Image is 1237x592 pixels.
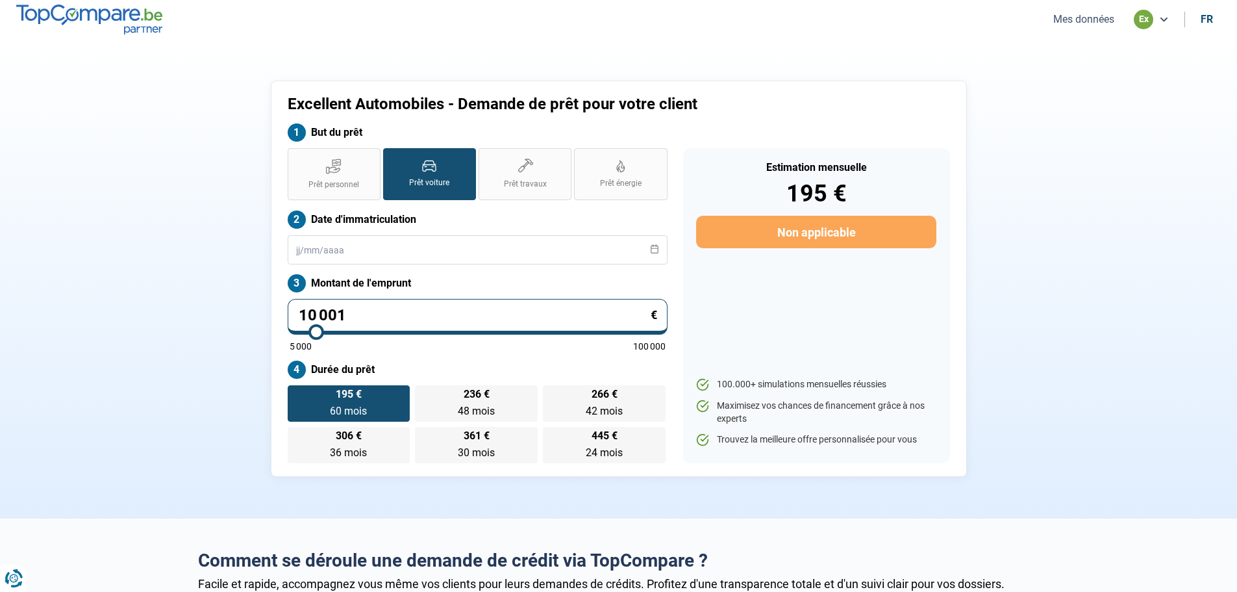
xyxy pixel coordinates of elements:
[288,123,668,142] label: But du prêt
[696,182,936,205] div: 195 €
[198,550,1040,572] h2: Comment se déroule une demande de crédit via TopCompare ?
[1049,12,1118,26] button: Mes données
[336,431,362,441] span: 306 €
[308,179,359,190] span: Prêt personnel
[458,405,495,417] span: 48 mois
[288,274,668,292] label: Montant de l'emprunt
[330,446,367,459] span: 36 mois
[290,342,312,351] span: 5 000
[458,446,495,459] span: 30 mois
[288,361,668,379] label: Durée du prêt
[504,179,547,190] span: Prêt travaux
[409,177,449,188] span: Prêt voiture
[288,235,668,264] input: jj/mm/aaaa
[592,431,618,441] span: 445 €
[633,342,666,351] span: 100 000
[464,431,490,441] span: 361 €
[586,446,623,459] span: 24 mois
[464,389,490,400] span: 236 €
[600,178,642,189] span: Prêt énergie
[198,577,1040,591] div: Facile et rapide, accompagnez vous même vos clients pour leurs demandes de crédits. Profitez d'un...
[586,405,623,417] span: 42 mois
[16,5,162,34] img: TopCompare.be
[696,378,936,391] li: 100.000+ simulations mensuelles réussies
[330,405,367,417] span: 60 mois
[592,389,618,400] span: 266 €
[651,309,657,321] span: €
[696,400,936,425] li: Maximisez vos chances de financement grâce à nos experts
[696,216,936,248] button: Non applicable
[696,162,936,173] div: Estimation mensuelle
[288,95,781,114] h1: Excellent Automobiles - Demande de prêt pour votre client
[1134,10,1153,29] div: ex
[696,433,936,446] li: Trouvez la meilleure offre personnalisée pour vous
[288,211,668,229] label: Date d'immatriculation
[1201,13,1213,25] div: fr
[336,389,362,400] span: 195 €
